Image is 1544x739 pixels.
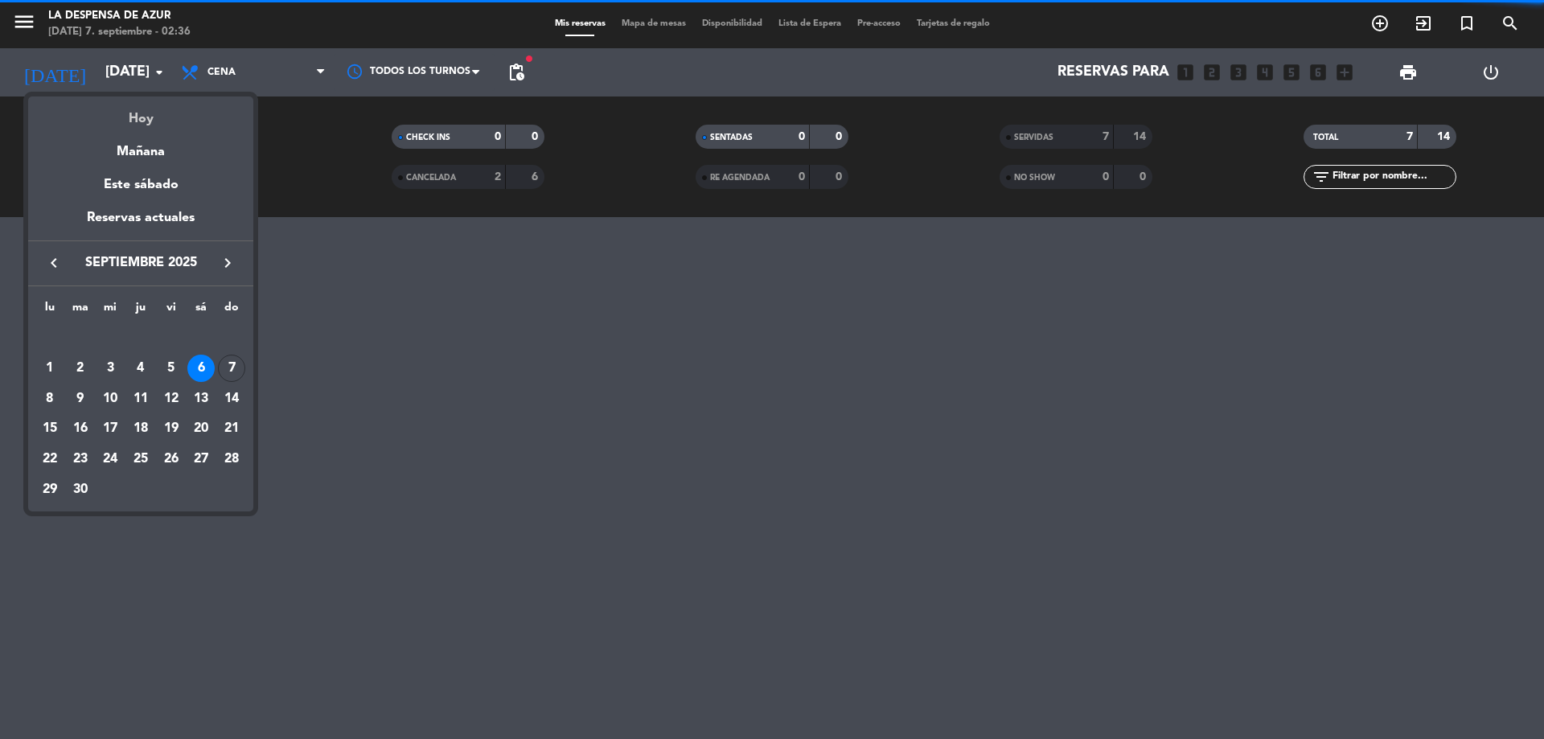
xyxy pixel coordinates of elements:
[125,413,156,444] td: 18 de septiembre de 2025
[158,415,185,442] div: 19
[65,444,96,474] td: 23 de septiembre de 2025
[35,413,65,444] td: 15 de septiembre de 2025
[28,129,253,162] div: Mañana
[187,298,217,323] th: sábado
[213,252,242,273] button: keyboard_arrow_right
[95,444,125,474] td: 24 de septiembre de 2025
[95,298,125,323] th: miércoles
[187,355,215,382] div: 6
[156,298,187,323] th: viernes
[35,322,247,353] td: SEP.
[127,415,154,442] div: 18
[95,413,125,444] td: 17 de septiembre de 2025
[216,384,247,414] td: 14 de septiembre de 2025
[187,384,217,414] td: 13 de septiembre de 2025
[65,298,96,323] th: martes
[187,415,215,442] div: 20
[36,415,64,442] div: 15
[187,444,217,474] td: 27 de septiembre de 2025
[65,474,96,505] td: 30 de septiembre de 2025
[65,353,96,384] td: 2 de septiembre de 2025
[125,353,156,384] td: 4 de septiembre de 2025
[67,355,94,382] div: 2
[218,385,245,413] div: 14
[187,353,217,384] td: 6 de septiembre de 2025
[158,385,185,413] div: 12
[35,298,65,323] th: lunes
[35,474,65,505] td: 29 de septiembre de 2025
[187,385,215,413] div: 13
[156,413,187,444] td: 19 de septiembre de 2025
[35,384,65,414] td: 8 de septiembre de 2025
[216,413,247,444] td: 21 de septiembre de 2025
[158,445,185,473] div: 26
[28,207,253,240] div: Reservas actuales
[156,384,187,414] td: 12 de septiembre de 2025
[95,353,125,384] td: 3 de septiembre de 2025
[216,444,247,474] td: 28 de septiembre de 2025
[65,413,96,444] td: 16 de septiembre de 2025
[67,476,94,503] div: 30
[35,444,65,474] td: 22 de septiembre de 2025
[125,384,156,414] td: 11 de septiembre de 2025
[187,413,217,444] td: 20 de septiembre de 2025
[156,353,187,384] td: 5 de septiembre de 2025
[127,385,154,413] div: 11
[158,355,185,382] div: 5
[127,355,154,382] div: 4
[127,445,154,473] div: 25
[67,445,94,473] div: 23
[216,353,247,384] td: 7 de septiembre de 2025
[67,415,94,442] div: 16
[95,384,125,414] td: 10 de septiembre de 2025
[216,298,247,323] th: domingo
[218,445,245,473] div: 28
[68,252,213,273] span: septiembre 2025
[218,415,245,442] div: 21
[36,445,64,473] div: 22
[35,353,65,384] td: 1 de septiembre de 2025
[218,253,237,273] i: keyboard_arrow_right
[96,415,124,442] div: 17
[96,445,124,473] div: 24
[96,355,124,382] div: 3
[65,384,96,414] td: 9 de septiembre de 2025
[187,445,215,473] div: 27
[218,355,245,382] div: 7
[125,298,156,323] th: jueves
[156,444,187,474] td: 26 de septiembre de 2025
[28,96,253,129] div: Hoy
[44,253,64,273] i: keyboard_arrow_left
[67,385,94,413] div: 9
[36,476,64,503] div: 29
[28,162,253,207] div: Este sábado
[39,252,68,273] button: keyboard_arrow_left
[36,355,64,382] div: 1
[36,385,64,413] div: 8
[125,444,156,474] td: 25 de septiembre de 2025
[96,385,124,413] div: 10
